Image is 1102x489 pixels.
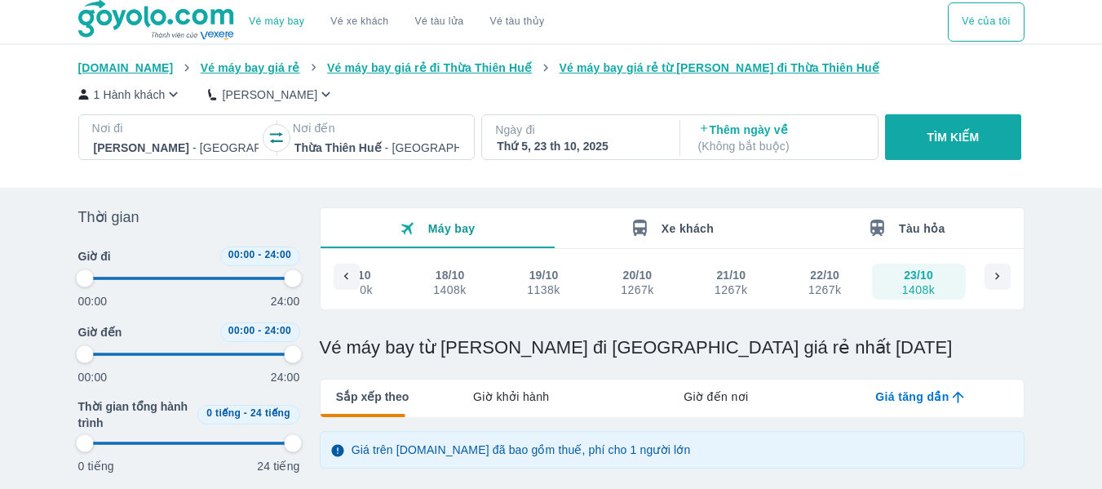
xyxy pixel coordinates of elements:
p: Ngày đi [495,122,663,138]
span: 24 tiếng [250,407,290,419]
div: 22/10 [810,267,839,283]
div: 21/10 [716,267,746,283]
div: 17/10 [342,267,371,283]
a: Vé xe khách [330,16,388,28]
span: Vé máy bay giá rẻ [201,61,300,74]
p: Nơi đến [293,120,461,136]
div: choose transportation mode [948,2,1024,42]
p: 00:00 [78,293,108,309]
button: TÌM KIẾM [885,114,1021,160]
span: 0 tiếng [206,407,241,419]
div: 1408k [902,283,935,296]
div: scrollable day and price [122,264,747,300]
button: Vé tàu thủy [476,2,557,42]
p: 1 Hành khách [94,87,166,103]
span: Giờ đi [78,248,111,265]
div: 1267k [808,283,841,296]
span: Giờ khởi hành [473,389,549,405]
div: 18/10 [436,267,465,283]
a: Vé máy bay [249,16,304,28]
span: Giờ đến nơi [684,389,748,405]
p: 00:00 [78,369,108,385]
p: Giá trên [DOMAIN_NAME] đã bao gồm thuế, phí cho 1 người lớn [352,442,691,458]
span: Thời gian [78,207,139,227]
span: Vé máy bay giá rẻ đi Thừa Thiên Huế [327,61,532,74]
p: TÌM KIẾM [927,129,980,145]
span: Xe khách [662,222,714,235]
div: 1267k [715,283,747,296]
span: - [258,249,261,260]
div: choose transportation mode [236,2,557,42]
nav: breadcrumb [78,60,1025,76]
p: 24:00 [271,293,300,309]
span: - [244,407,247,419]
button: 1 Hành khách [78,86,183,103]
p: Nơi đi [92,120,260,136]
div: 23/10 [904,267,933,283]
div: lab API tabs example [409,380,1023,414]
span: Giờ đến [78,324,122,340]
div: 19/10 [529,267,559,283]
a: Vé tàu lửa [402,2,477,42]
span: 00:00 [228,325,255,336]
span: - [258,325,261,336]
span: Sắp xếp theo [336,389,409,405]
div: 1267k [621,283,653,296]
p: 0 tiếng [78,458,114,474]
span: Vé máy bay giá rẻ từ [PERSON_NAME] đi Thừa Thiên Huế [560,61,879,74]
div: 1138k [527,283,560,296]
div: 20/10 [623,267,653,283]
span: 24:00 [264,249,291,260]
span: Giá tăng dần [875,389,949,405]
h1: Vé máy bay từ [PERSON_NAME] đi [GEOGRAPHIC_DATA] giá rẻ nhất [DATE] [320,336,1025,359]
div: 1408k [433,283,466,296]
button: [PERSON_NAME] [208,86,334,103]
span: Thời gian tổng hành trình [78,398,191,431]
p: 24 tiếng [257,458,299,474]
span: Tàu hỏa [899,222,945,235]
span: [DOMAIN_NAME] [78,61,174,74]
p: [PERSON_NAME] [222,87,317,103]
button: Vé của tôi [948,2,1024,42]
span: 00:00 [228,249,255,260]
span: 24:00 [264,325,291,336]
p: 24:00 [271,369,300,385]
div: Thứ 5, 23 th 10, 2025 [497,138,662,154]
span: Máy bay [428,222,476,235]
p: Thêm ngày về [698,122,863,154]
div: 1570k [339,283,372,296]
p: ( Không bắt buộc ) [698,138,863,154]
